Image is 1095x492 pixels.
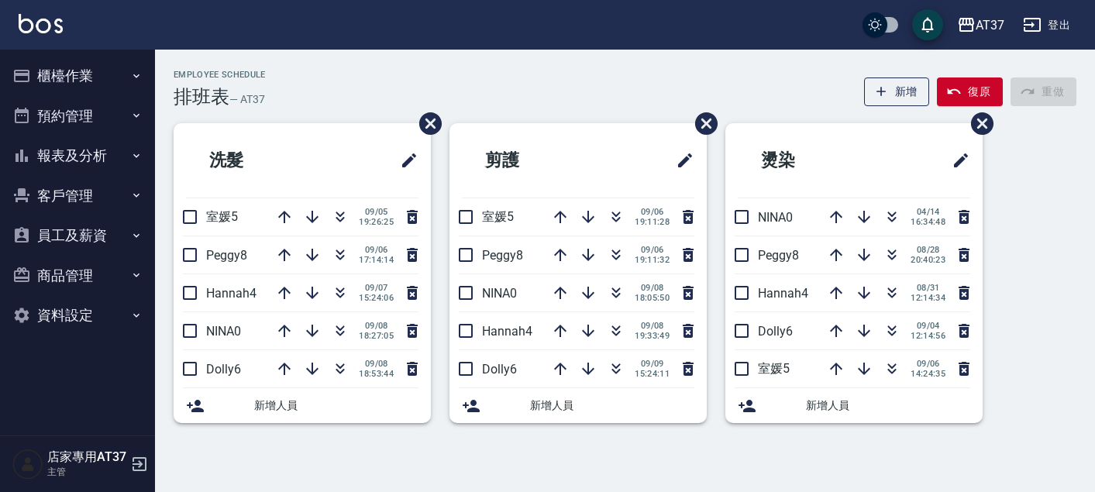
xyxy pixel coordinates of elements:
button: save [912,9,943,40]
span: 04/14 [911,207,945,217]
span: 室媛5 [758,361,790,376]
span: 修改班表的標題 [666,142,694,179]
img: Person [12,449,43,480]
span: 18:27:05 [359,331,394,341]
button: 客戶管理 [6,176,149,216]
button: 商品管理 [6,256,149,296]
h5: 店家專用AT37 [47,449,126,465]
button: 報表及分析 [6,136,149,176]
span: 17:14:14 [359,255,394,265]
span: 刪除班表 [408,101,444,146]
span: 16:34:48 [911,217,945,227]
span: 09/08 [635,321,670,331]
span: NINA0 [758,210,793,225]
span: 刪除班表 [684,101,720,146]
button: 復原 [937,77,1003,106]
button: 預約管理 [6,96,149,136]
span: 12:14:56 [911,331,945,341]
span: 19:26:25 [359,217,394,227]
h2: 剪護 [462,132,604,188]
span: 08/31 [911,283,945,293]
span: 09/06 [635,207,670,217]
span: Dolly6 [206,362,241,377]
button: 登出 [1017,11,1076,40]
span: 15:24:11 [635,369,670,379]
h2: 燙染 [738,132,880,188]
button: 資料設定 [6,295,149,335]
span: 09/06 [635,245,670,255]
h3: 排班表 [174,86,229,108]
span: 刪除班表 [959,101,996,146]
span: 09/04 [911,321,945,331]
span: NINA0 [482,286,517,301]
span: 20:40:23 [911,255,945,265]
span: Dolly6 [758,324,793,339]
span: 09/05 [359,207,394,217]
span: 14:24:35 [911,369,945,379]
span: 15:24:06 [359,293,394,303]
span: 室媛5 [206,209,238,224]
h6: — AT37 [229,91,265,108]
span: Hannah4 [758,286,808,301]
span: 12:14:34 [911,293,945,303]
span: 09/07 [359,283,394,293]
span: 09/09 [635,359,670,369]
span: 19:11:32 [635,255,670,265]
span: 19:11:28 [635,217,670,227]
div: 新增人員 [725,388,983,423]
span: 09/08 [359,321,394,331]
span: Dolly6 [482,362,517,377]
span: 08/28 [911,245,945,255]
span: 室媛5 [482,209,514,224]
button: AT37 [951,9,1011,41]
div: AT37 [976,15,1004,35]
span: 新增人員 [806,397,970,414]
span: 修改班表的標題 [391,142,418,179]
span: 18:05:50 [635,293,670,303]
span: 09/08 [635,283,670,293]
h2: Employee Schedule [174,70,266,80]
span: Hannah4 [206,286,257,301]
span: 新增人員 [530,397,694,414]
span: 09/08 [359,359,394,369]
span: Peggy8 [758,248,799,263]
span: Hannah4 [482,324,532,339]
div: 新增人員 [174,388,431,423]
button: 新增 [864,77,930,106]
span: NINA0 [206,324,241,339]
span: 09/06 [359,245,394,255]
button: 員工及薪資 [6,215,149,256]
span: 修改班表的標題 [942,142,970,179]
span: 19:33:49 [635,331,670,341]
p: 主管 [47,465,126,479]
div: 新增人員 [449,388,707,423]
h2: 洗髮 [186,132,329,188]
span: Peggy8 [206,248,247,263]
button: 櫃檯作業 [6,56,149,96]
span: 18:53:44 [359,369,394,379]
span: Peggy8 [482,248,523,263]
span: 09/06 [911,359,945,369]
span: 新增人員 [254,397,418,414]
img: Logo [19,14,63,33]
